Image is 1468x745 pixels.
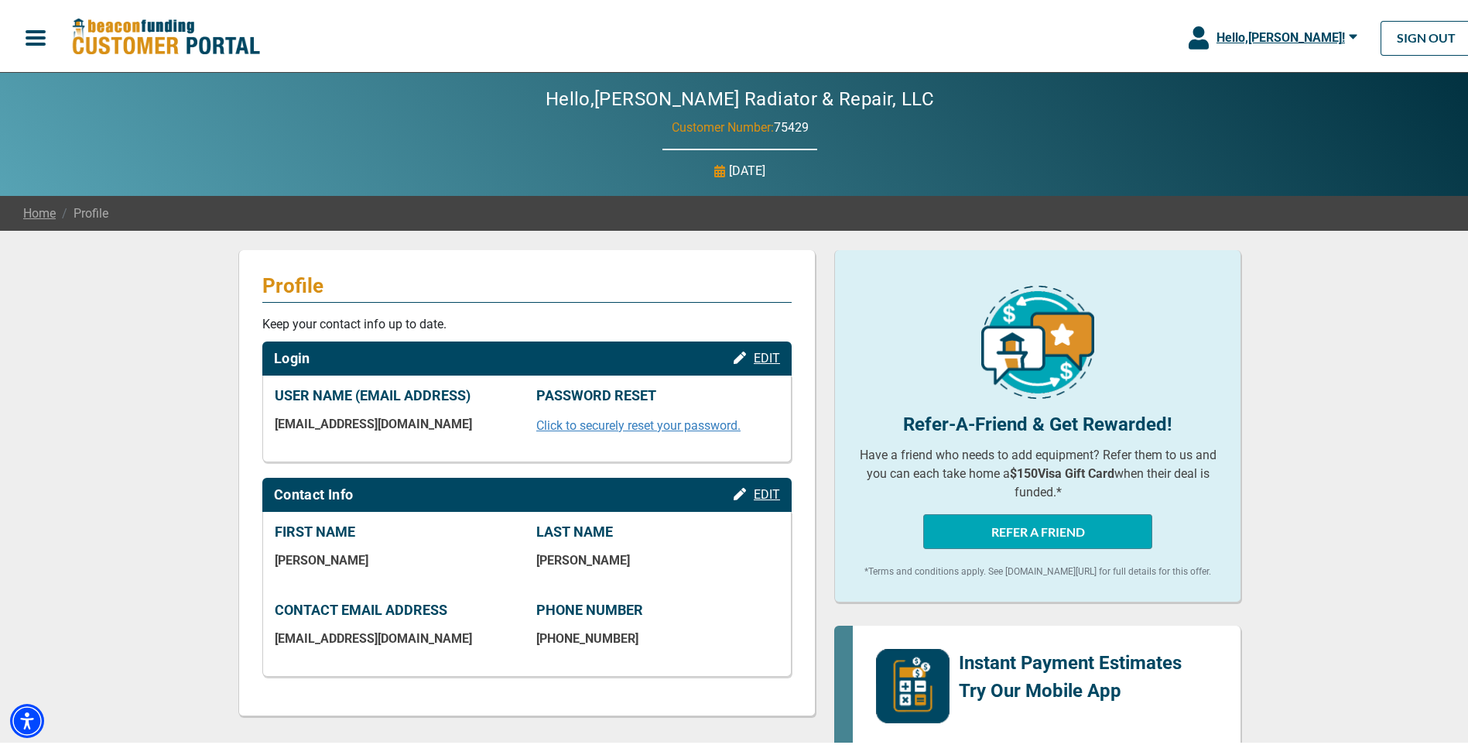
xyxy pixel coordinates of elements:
span: Customer Number: [672,117,774,132]
p: Have a friend who needs to add equipment? Refer them to us and you can each take home a when thei... [858,443,1217,499]
p: Refer-A-Friend & Get Rewarded! [858,407,1217,435]
p: [DATE] [729,159,765,177]
img: refer-a-friend-icon.png [981,283,1094,396]
p: Instant Payment Estimates [959,646,1182,674]
a: Home [23,201,56,220]
span: 75429 [774,117,809,132]
p: [PHONE_NUMBER] [536,628,779,643]
p: Keep your contact info up to date. [262,312,792,331]
a: Click to securely reset your password. [536,415,741,430]
h2: Contact Info [274,483,353,500]
p: [EMAIL_ADDRESS][DOMAIN_NAME] [275,414,518,428]
button: REFER A FRIEND [923,511,1152,546]
p: LAST NAME [536,520,779,537]
p: Profile [262,270,792,295]
p: Try Our Mobile App [959,674,1182,702]
p: FIRST NAME [275,520,518,537]
b: $150 Visa Gift Card [1010,463,1114,478]
p: USER NAME (EMAIL ADDRESS) [275,384,518,401]
span: Profile [56,201,108,220]
p: PHONE NUMBER [536,599,779,616]
h2: Login [274,347,310,364]
div: Accessibility Menu [10,701,44,735]
img: mobile-app-logo.png [876,646,950,720]
p: [EMAIL_ADDRESS][DOMAIN_NAME] [275,628,518,643]
h2: Hello, [PERSON_NAME] Radiator & Repair, LLC [499,85,980,108]
span: Hello, [PERSON_NAME] ! [1216,27,1345,42]
p: [PERSON_NAME] [275,550,518,565]
img: Beacon Funding Customer Portal Logo [71,15,260,54]
p: *Terms and conditions apply. See [DOMAIN_NAME][URL] for full details for this offer. [858,561,1217,575]
p: CONTACT EMAIL ADDRESS [275,599,518,616]
p: [PERSON_NAME] [536,550,779,565]
p: PASSWORD RESET [536,384,779,401]
span: EDIT [754,348,780,362]
span: EDIT [754,484,780,499]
